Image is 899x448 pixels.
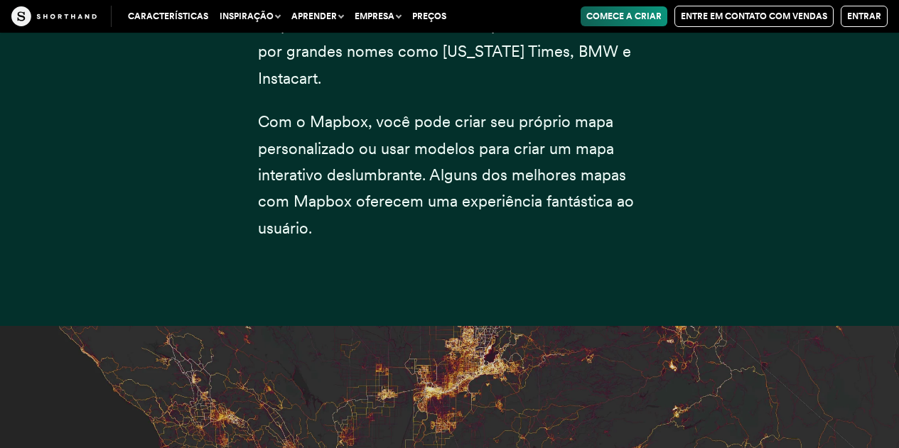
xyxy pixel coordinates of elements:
button: Empresa [349,6,407,26]
font: Empresa [355,11,394,21]
button: Inspiração [214,6,286,26]
img: O Ofício [11,6,97,26]
a: Preços [407,6,452,26]
font: Entre em contato com vendas [681,11,827,21]
font: Com o Mapbox, você pode criar seu próprio mapa personalizado ou usar modelos para criar um mapa i... [258,112,634,237]
button: Aprender [286,6,349,26]
font: Entrar [847,11,881,21]
font: Comece a criar [586,11,662,21]
a: Entre em contato com vendas [674,6,834,27]
a: Comece a criar [581,6,667,26]
font: Mapbox é uma ferramenta de mapa interativa usada por grandes nomes como [US_STATE] Times, BMW e I... [258,16,631,87]
font: Características [128,11,208,21]
font: Inspiração [220,11,274,21]
font: Aprender [291,11,337,21]
a: Características [122,6,214,26]
font: Preços [412,11,446,21]
a: Entrar [841,6,888,27]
